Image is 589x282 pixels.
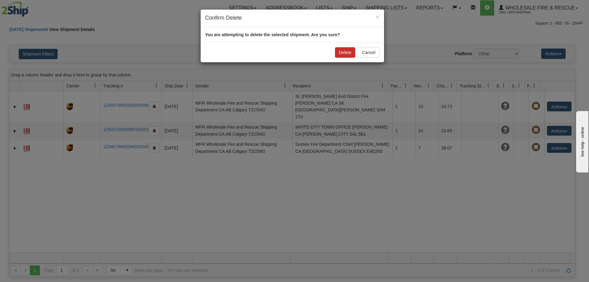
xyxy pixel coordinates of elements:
[5,5,57,10] div: live help - online
[575,110,588,172] iframe: chat widget
[358,47,379,58] button: Cancel
[375,13,379,20] span: ×
[205,14,379,22] h4: Confirm Delete
[205,32,340,37] strong: You are attempting to delete the selected shipment. Are you sure?
[375,14,379,20] button: Close
[335,47,355,58] button: Delete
